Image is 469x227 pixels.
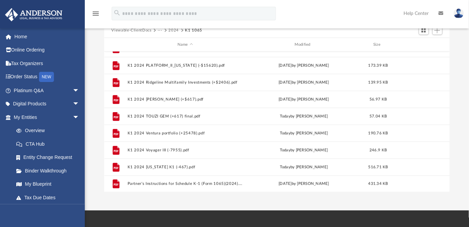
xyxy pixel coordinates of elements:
[370,148,387,152] span: 246.9 KB
[10,191,90,204] a: Tax Due Dates
[5,70,90,84] a: Order StatusNEW
[246,164,362,170] div: by [PERSON_NAME]
[368,165,388,169] span: 516.71 KB
[364,42,392,48] div: Size
[280,165,290,169] span: today
[5,57,90,70] a: Tax Organizers
[127,165,243,169] button: K1 2024 [US_STATE] K1 (-467).pdf
[92,9,100,18] i: menu
[246,147,362,153] div: by [PERSON_NAME]
[280,148,290,152] span: today
[5,30,90,43] a: Home
[73,110,86,124] span: arrow_drop_down
[185,27,203,34] button: K1 1065
[246,113,362,120] div: by [PERSON_NAME]
[10,124,90,138] a: Overview
[113,9,121,17] i: search
[246,46,362,52] div: [DATE] by [PERSON_NAME]
[92,13,100,18] a: menu
[5,204,86,218] a: My Anderson Teamarrow_drop_down
[419,26,429,35] button: Switch to Grid View
[246,42,361,48] div: Modified
[454,8,464,18] img: User Pic
[246,181,362,187] div: [DATE] by [PERSON_NAME]
[5,84,90,97] a: Platinum Q&Aarrow_drop_down
[280,131,290,135] span: today
[127,42,243,48] div: Name
[370,98,387,101] span: 56.97 KB
[246,130,362,137] div: by [PERSON_NAME]
[368,131,388,135] span: 190.76 KB
[5,43,90,57] a: Online Ordering
[73,84,86,98] span: arrow_drop_down
[246,80,362,86] div: [DATE] by [PERSON_NAME]
[127,148,243,152] button: K1 2024 Voyager III (-7955).pdf
[73,204,86,218] span: arrow_drop_down
[368,81,388,84] span: 139.95 KB
[246,63,362,69] div: [DATE] by [PERSON_NAME]
[127,80,243,85] button: K1 2024 Ridgeline Multifamily Investments (+$2406).pdf
[111,27,151,34] button: Viewable-ClientDocs
[169,27,179,34] button: 2024
[104,51,450,192] div: grid
[127,131,243,136] button: K1 2024 Ventura portfolio (+25478).pdf
[107,42,124,48] div: id
[10,137,90,151] a: CTA Hub
[370,115,387,118] span: 57.04 KB
[158,27,162,34] button: ···
[127,63,243,68] button: K1 2024 PLATFORM_II_[US_STATE] (-$15620).pdf
[368,182,388,186] span: 431.34 KB
[5,97,90,111] a: Digital Productsarrow_drop_down
[127,97,243,102] button: K1 2024 [PERSON_NAME] (+$617).pdf
[127,114,243,119] button: K1 2024 TOUZI GEM (+617) final.pdf
[10,164,90,178] a: Binder Walkthrough
[73,97,86,111] span: arrow_drop_down
[3,8,64,21] img: Anderson Advisors Platinum Portal
[246,97,362,103] div: [DATE] by [PERSON_NAME]
[432,26,443,35] button: Add
[127,182,243,186] button: Partner's Instructions for Schedule K-1 (Form 1065)(2024).pdf
[39,72,54,82] div: NEW
[368,64,388,67] span: 173.39 KB
[280,115,290,118] span: today
[10,178,86,191] a: My Blueprint
[5,110,90,124] a: My Entitiesarrow_drop_down
[395,42,442,48] div: id
[10,151,90,164] a: Entity Change Request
